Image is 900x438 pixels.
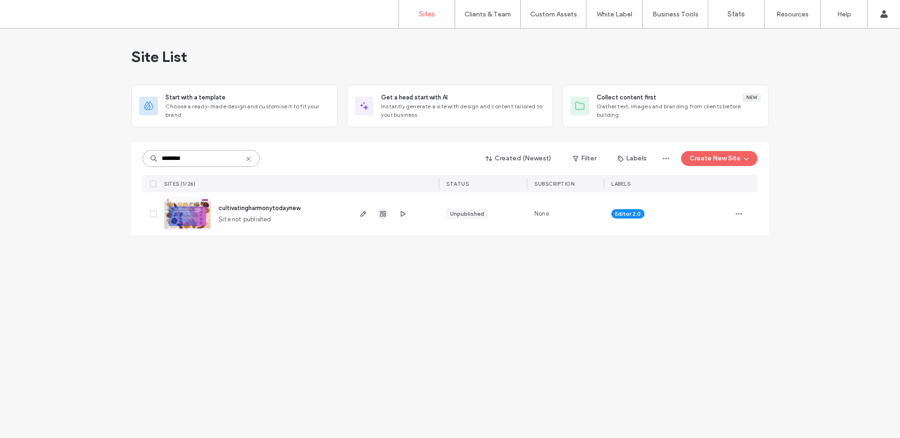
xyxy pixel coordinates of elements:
label: Help [837,10,851,18]
div: Unpublished [450,210,484,218]
span: Instantly generate a site with design and content tailored to your business. [381,102,545,119]
span: Help [22,7,41,15]
span: Subscription [534,181,574,187]
div: Get a head start with AIInstantly generate a site with design and content tailored to your business. [347,85,553,127]
span: Editor 2.0 [615,210,641,218]
span: LABELS [611,181,630,187]
button: Create New Site [681,151,757,166]
div: Start with a templateChoose a ready-made design and customise it to fit your brand. [131,85,337,127]
span: Site List [131,47,187,66]
button: Created (Newest) [478,151,560,166]
span: SITES (1/26) [164,181,195,187]
button: Filter [563,151,606,166]
span: Collect content first [597,93,656,102]
label: Clients & Team [465,10,511,18]
span: STATUS [446,181,469,187]
label: Stats [727,10,745,18]
span: None [534,209,549,219]
label: Custom Assets [530,10,577,18]
div: Collect content firstNewGather text, images and branding from clients before building. [562,85,769,127]
a: cultivatingharmonytodaynew [218,204,300,211]
label: Resources [776,10,809,18]
div: New [742,93,761,102]
span: Gather text, images and branding from clients before building. [597,102,761,119]
label: Business Tools [652,10,698,18]
label: White Label [597,10,632,18]
span: Choose a ready-made design and customise it to fit your brand. [165,102,330,119]
label: Sites [419,10,435,18]
span: Get a head start with AI [381,93,448,102]
span: Site not published [218,215,271,224]
span: Start with a template [165,93,225,102]
button: Labels [609,151,655,166]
